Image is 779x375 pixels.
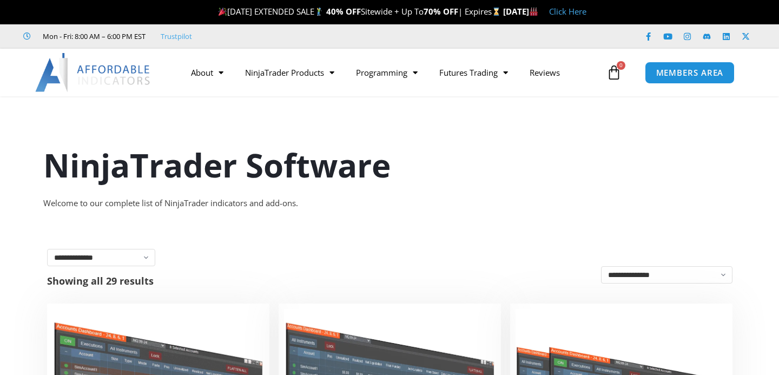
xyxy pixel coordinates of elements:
[326,6,361,17] strong: 40% OFF
[503,6,538,17] strong: [DATE]
[161,30,192,43] a: Trustpilot
[43,196,736,211] div: Welcome to our complete list of NinjaTrader indicators and add-ons.
[234,60,345,85] a: NinjaTrader Products
[656,69,724,77] span: MEMBERS AREA
[549,6,586,17] a: Click Here
[530,8,538,16] img: 🏭
[315,8,323,16] img: 🏌️‍♂️
[219,8,227,16] img: 🎉
[601,266,732,284] select: Shop order
[43,142,736,188] h1: NinjaTrader Software
[47,276,154,286] p: Showing all 29 results
[180,60,604,85] nav: Menu
[424,6,458,17] strong: 70% OFF
[40,30,146,43] span: Mon - Fri: 8:00 AM – 6:00 PM EST
[590,57,638,88] a: 0
[617,61,625,70] span: 0
[216,6,503,17] span: [DATE] EXTENDED SALE Sitewide + Up To | Expires
[519,60,571,85] a: Reviews
[35,53,151,92] img: LogoAI | Affordable Indicators – NinjaTrader
[645,62,735,84] a: MEMBERS AREA
[428,60,519,85] a: Futures Trading
[492,8,500,16] img: ⌛
[345,60,428,85] a: Programming
[180,60,234,85] a: About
